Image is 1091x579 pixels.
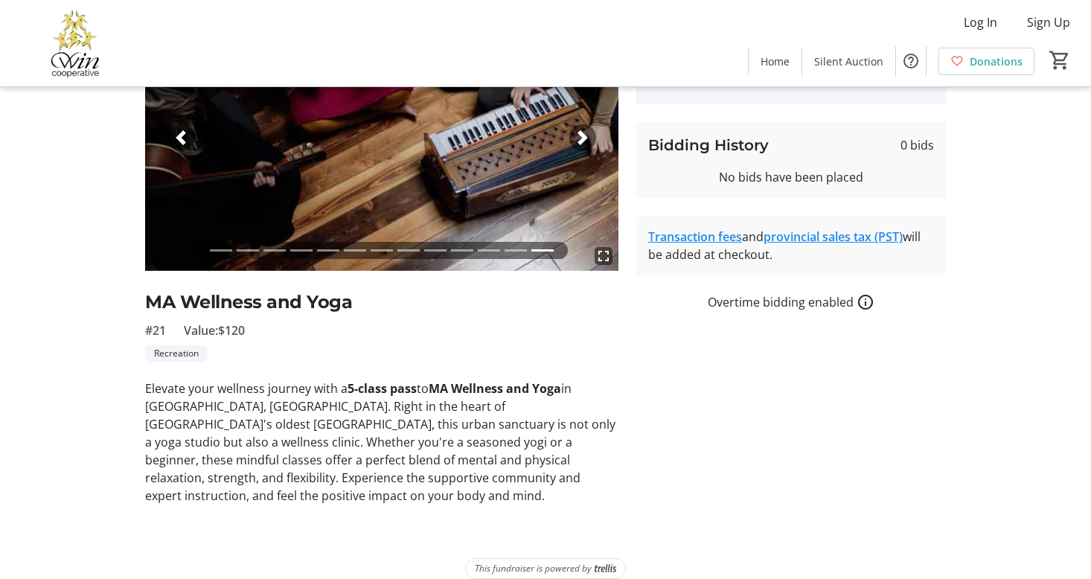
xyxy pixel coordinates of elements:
[857,293,874,311] a: How overtime bidding works for silent auctions
[145,4,618,271] img: Image
[475,562,592,575] span: This fundraiser is powered by
[648,134,769,156] h3: Bidding History
[749,48,802,75] a: Home
[648,228,742,245] a: Transaction fees
[938,48,1034,75] a: Donations
[648,228,934,263] div: and will be added at checkout.
[595,247,612,265] mat-icon: fullscreen
[145,380,618,505] p: Elevate your wellness journey with a to in [GEOGRAPHIC_DATA], [GEOGRAPHIC_DATA]. Right in the hea...
[145,322,166,339] span: #21
[595,563,616,574] img: Trellis Logo
[970,54,1023,69] span: Donations
[636,293,946,311] div: Overtime bidding enabled
[184,322,245,339] span: Value: $120
[1015,10,1082,34] button: Sign Up
[761,54,790,69] span: Home
[1046,47,1073,74] button: Cart
[764,228,903,245] a: provincial sales tax (PST)
[145,345,208,362] tr-label-badge: Recreation
[964,13,997,31] span: Log In
[145,289,618,316] h2: MA Wellness and Yoga
[952,10,1009,34] button: Log In
[896,46,926,76] button: Help
[429,380,561,397] strong: MA Wellness and Yoga
[814,54,883,69] span: Silent Auction
[9,6,141,80] img: Victoria Women In Need Community Cooperative's Logo
[1027,13,1070,31] span: Sign Up
[348,380,417,397] strong: 5-class pass
[802,48,895,75] a: Silent Auction
[648,168,934,186] div: No bids have been placed
[900,136,934,154] span: 0 bids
